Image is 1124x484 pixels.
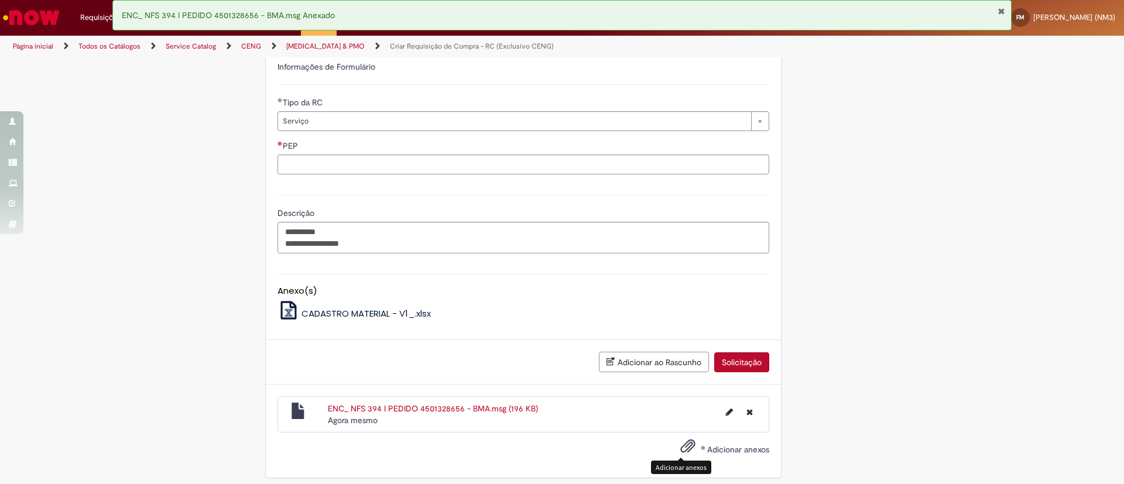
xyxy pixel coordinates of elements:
[1033,12,1115,22] span: [PERSON_NAME] (NM3)
[390,42,554,51] a: Criar Requisição de Compra - RC (Exclusivo CENG)
[719,403,740,421] button: Editar nome de arquivo ENC_ NFS 394 l PEDIDO 4501328656 - BMA.msg
[714,352,769,372] button: Solicitação
[283,97,325,108] span: Tipo da RC
[301,307,431,320] span: CADASTRO MATERIAL - V1_.xlsx
[651,461,711,474] div: Adicionar anexos
[599,352,709,372] button: Adicionar ao Rascunho
[122,10,335,20] span: ENC_ NFS 394 l PEDIDO 4501328656 - BMA.msg Anexado
[277,61,375,72] label: Informações de Formulário
[277,286,769,296] h5: Anexo(s)
[1,6,61,29] img: ServiceNow
[277,222,769,253] textarea: Descrição
[283,140,300,151] span: PEP
[328,403,538,414] a: ENC_ NFS 394 l PEDIDO 4501328656 - BMA.msg (196 KB)
[1016,13,1024,21] span: FM
[78,42,140,51] a: Todos os Catálogos
[277,307,431,320] a: CADASTRO MATERIAL - V1_.xlsx
[328,415,378,425] span: Agora mesmo
[328,415,378,425] time: 30/09/2025 14:11:53
[998,6,1005,16] button: Fechar Notificação
[677,435,698,462] button: Adicionar anexos
[277,208,317,218] span: Descrição
[166,42,216,51] a: Service Catalog
[9,36,741,57] ul: Trilhas de página
[277,155,769,174] input: PEP
[283,112,745,131] span: Serviço
[277,141,283,146] span: Necessários
[241,42,261,51] a: CENG
[80,12,121,23] span: Requisições
[707,445,769,455] span: Adicionar anexos
[286,42,365,51] a: [MEDICAL_DATA] & PMO
[739,403,760,421] button: Excluir ENC_ NFS 394 l PEDIDO 4501328656 - BMA.msg
[13,42,53,51] a: Página inicial
[277,98,283,102] span: Obrigatório Preenchido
